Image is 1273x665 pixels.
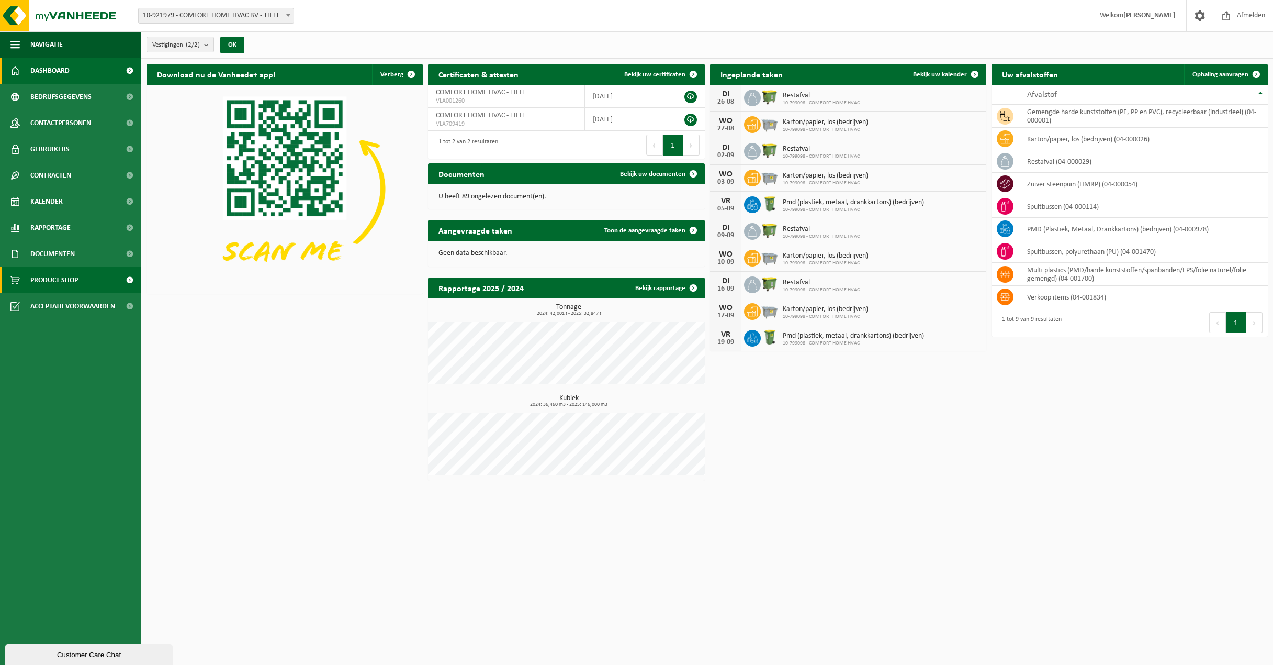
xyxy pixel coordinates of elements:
span: 10-799098 - COMFORT HOME HVAC [783,287,860,293]
h2: Uw afvalstoffen [992,64,1068,84]
span: Karton/papier, los (bedrijven) [783,118,868,127]
td: [DATE] [585,85,659,108]
div: 05-09 [715,205,736,213]
td: restafval (04-000029) [1019,150,1268,173]
img: WB-2500-GAL-GY-01 [761,302,779,319]
img: Download de VHEPlus App [147,85,423,292]
img: WB-1100-HPE-GN-50 [761,275,779,293]
span: Karton/papier, los (bedrijven) [783,305,868,314]
span: Restafval [783,92,860,100]
div: WO [715,117,736,125]
button: Next [683,135,700,156]
span: 10-799098 - COMFORT HOME HVAC [783,100,860,106]
span: 2024: 42,001 t - 2025: 32,847 t [433,311,704,316]
button: 1 [1226,312,1246,333]
div: DI [715,143,736,152]
span: Product Shop [30,267,78,293]
div: 17-09 [715,312,736,319]
div: 26-08 [715,98,736,106]
h2: Ingeplande taken [710,64,793,84]
span: Afvalstof [1027,91,1057,99]
div: DI [715,90,736,98]
div: 27-08 [715,125,736,132]
span: Acceptatievoorwaarden [30,293,115,319]
button: Next [1246,312,1263,333]
div: 1 tot 2 van 2 resultaten [433,134,498,157]
img: WB-1100-HPE-GN-50 [761,141,779,159]
div: WO [715,170,736,179]
a: Bekijk uw kalender [905,64,985,85]
p: U heeft 89 ongelezen document(en). [438,193,694,201]
div: VR [715,330,736,339]
span: Vestigingen [152,37,200,53]
td: spuitbussen, polyurethaan (PU) (04-001470) [1019,240,1268,263]
td: [DATE] [585,108,659,131]
span: Restafval [783,225,860,234]
img: WB-2500-GAL-GY-01 [761,115,779,132]
a: Bekijk uw documenten [612,163,704,184]
span: 10-921979 - COMFORT HOME HVAC BV - TIELT [139,8,294,23]
a: Bekijk rapportage [627,278,704,298]
span: Restafval [783,279,860,287]
span: Gebruikers [30,136,70,162]
span: Bekijk uw kalender [913,71,967,78]
span: COMFORT HOME HVAC - TIELT [436,88,526,96]
h2: Aangevraagde taken [428,220,523,240]
span: 10-799098 - COMFORT HOME HVAC [783,314,868,320]
span: Bekijk uw documenten [620,171,685,178]
h3: Tonnage [433,304,704,316]
div: WO [715,304,736,312]
h2: Certificaten & attesten [428,64,529,84]
span: Restafval [783,145,860,153]
span: 10-799098 - COMFORT HOME HVAC [783,180,868,186]
img: WB-1100-HPE-GN-50 [761,88,779,106]
button: 1 [663,135,683,156]
span: Rapportage [30,215,71,241]
h3: Kubiek [433,395,704,407]
td: karton/papier, los (bedrijven) (04-000026) [1019,128,1268,150]
span: Contactpersonen [30,110,91,136]
button: Vestigingen(2/2) [147,37,214,52]
span: VLA001260 [436,97,577,105]
span: Kalender [30,189,63,215]
span: 10-799098 - COMFORT HOME HVAC [783,127,868,133]
span: 10-799098 - COMFORT HOME HVAC [783,234,860,240]
button: OK [220,37,244,53]
span: 10-799098 - COMFORT HOME HVAC [783,153,860,160]
div: 1 tot 9 van 9 resultaten [997,311,1062,334]
span: Verberg [380,71,403,78]
span: Pmd (plastiek, metaal, drankkartons) (bedrijven) [783,198,924,207]
td: gemengde harde kunststoffen (PE, PP en PVC), recycleerbaar (industrieel) (04-000001) [1019,105,1268,128]
button: Previous [646,135,663,156]
span: Navigatie [30,31,63,58]
button: Previous [1209,312,1226,333]
div: WO [715,250,736,259]
h2: Download nu de Vanheede+ app! [147,64,286,84]
span: 2024: 36,460 m3 - 2025: 146,000 m3 [433,402,704,407]
p: Geen data beschikbaar. [438,250,694,257]
td: multi plastics (PMD/harde kunststoffen/spanbanden/EPS/folie naturel/folie gemengd) (04-001700) [1019,263,1268,286]
span: VLA709419 [436,120,577,128]
img: WB-2500-GAL-GY-01 [761,248,779,266]
div: DI [715,224,736,232]
div: DI [715,277,736,285]
span: Ophaling aanvragen [1192,71,1248,78]
button: Verberg [372,64,422,85]
iframe: chat widget [5,642,175,665]
span: 10-799098 - COMFORT HOME HVAC [783,260,868,267]
img: WB-0240-HPE-GN-50 [761,195,779,213]
span: Pmd (plastiek, metaal, drankkartons) (bedrijven) [783,332,924,340]
td: spuitbussen (04-000114) [1019,195,1268,218]
span: Karton/papier, los (bedrijven) [783,172,868,180]
a: Bekijk uw certificaten [616,64,704,85]
div: VR [715,197,736,205]
span: 10-921979 - COMFORT HOME HVAC BV - TIELT [138,8,294,24]
img: WB-0240-HPE-GN-50 [761,328,779,346]
h2: Rapportage 2025 / 2024 [428,278,534,298]
div: 10-09 [715,259,736,266]
img: WB-2500-GAL-GY-01 [761,168,779,186]
img: WB-1100-HPE-GN-50 [761,221,779,239]
span: Karton/papier, los (bedrijven) [783,252,868,260]
span: 10-799098 - COMFORT HOME HVAC [783,340,924,347]
a: Ophaling aanvragen [1184,64,1267,85]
